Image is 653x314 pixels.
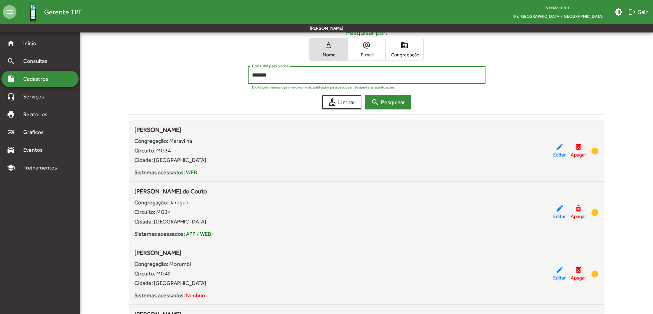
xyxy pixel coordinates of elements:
span: Gerente TPE [44,6,82,17]
mat-icon: search [7,57,15,65]
strong: Congregação: [134,261,168,267]
span: Relatórios [19,110,56,119]
span: Gráficos [19,128,53,136]
mat-icon: domain [400,41,409,49]
button: Limpar [322,95,361,109]
span: Editar [553,213,566,220]
span: Início [19,39,46,47]
strong: Cidade: [134,218,153,225]
span: Editar [553,151,566,159]
span: Serviços [19,93,53,101]
mat-icon: print [7,110,15,119]
span: Maravilha [169,138,192,144]
span: Apagar [571,274,586,282]
span: MG42 [156,270,171,277]
span: TPE [GEOGRAPHIC_DATA]/[GEOGRAPHIC_DATA] [506,12,609,21]
span: Consultas [19,57,56,65]
mat-icon: school [7,164,15,172]
mat-icon: delete_forever [574,266,583,274]
span: Apagar [571,213,586,220]
span: Limpar [328,96,355,108]
mat-icon: home [7,39,15,47]
strong: Cidade: [134,280,153,286]
span: Jaraguá [169,199,188,206]
mat-icon: search [371,98,379,106]
button: Congregação [386,38,423,60]
mat-icon: edit [556,143,564,151]
span: MG34 [156,147,171,154]
span: Editar [553,274,566,282]
mat-icon: text_rotation_none [324,41,333,49]
mat-icon: multiline_chart [7,128,15,136]
strong: Circuito: [134,147,155,154]
mat-icon: headset_mic [7,93,15,101]
span: MG34 [156,209,171,215]
span: Sair [628,6,648,18]
span: WEB [186,169,197,176]
button: Pesquisar [365,95,411,109]
span: Nenhum [186,292,207,299]
mat-icon: info [591,270,599,278]
strong: Congregação: [134,138,168,144]
strong: Congregação: [134,199,168,206]
span: [PERSON_NAME] [134,126,182,133]
a: Gerente TPE [16,1,82,23]
h5: Pesquisar por: [134,28,599,37]
span: APP / WEB [186,231,211,237]
span: [PERSON_NAME] do Couto [134,188,207,195]
mat-icon: menu [3,5,16,19]
strong: Circuito: [134,270,155,277]
mat-icon: alternate_email [362,41,371,49]
span: Pesquisar [371,96,405,108]
span: E-mail [349,52,384,58]
span: [GEOGRAPHIC_DATA] [154,280,206,286]
span: Treinamentos [19,164,65,172]
strong: Cidade: [134,157,153,163]
mat-icon: delete_forever [574,204,583,213]
strong: Sistemas acessados: [134,169,185,176]
mat-icon: info [591,208,599,217]
mat-icon: delete_forever [574,143,583,151]
strong: Sistemas acessados: [134,292,185,299]
mat-icon: logout [628,8,636,16]
mat-icon: info [591,147,599,155]
span: Morumbi [169,261,191,267]
mat-icon: brightness_medium [614,8,623,16]
mat-hint: Digite pelo menos o primeiro nome do publicador para pesquisar. Se atente às acentuações. [252,85,396,89]
span: Congregação [387,52,422,58]
span: [PERSON_NAME] [134,249,182,256]
mat-icon: cleaning_services [328,98,336,106]
mat-icon: stadium [7,146,15,154]
strong: Circuito: [134,209,155,215]
span: [GEOGRAPHIC_DATA] [154,218,206,225]
mat-icon: edit [556,204,564,213]
span: Nome [311,52,346,58]
span: [GEOGRAPHIC_DATA] [154,157,206,163]
span: Cadastros [19,75,57,83]
div: Versão: 1.8.1 [506,3,609,12]
span: Apagar [571,151,586,159]
mat-icon: edit [556,266,564,274]
button: E-mail [348,38,385,60]
img: Logo [22,1,44,23]
strong: Sistemas acessados: [134,231,185,237]
mat-icon: note_add [7,75,15,83]
button: Sair [625,6,650,18]
span: Eventos [19,146,52,154]
button: Nome [310,38,347,60]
